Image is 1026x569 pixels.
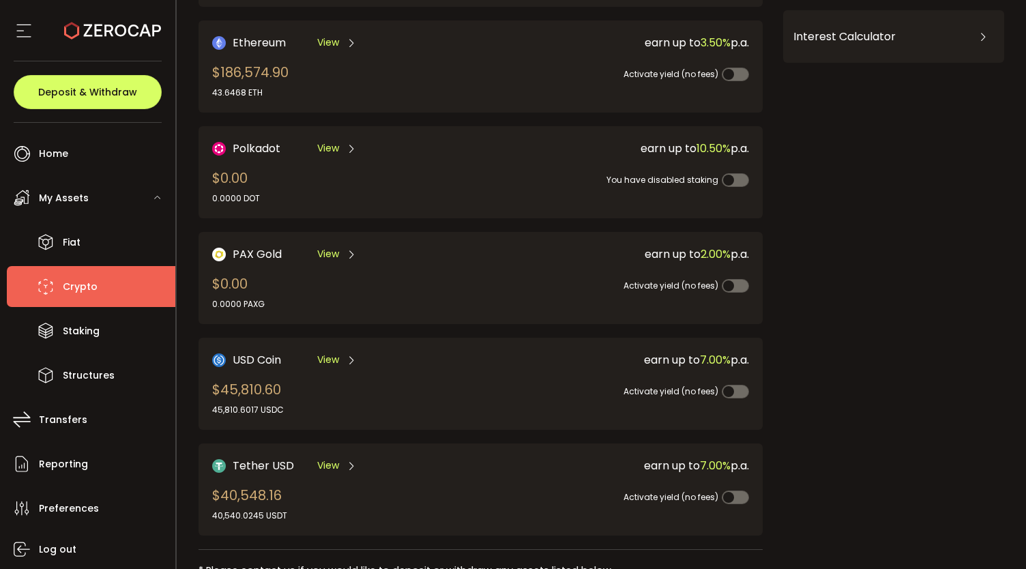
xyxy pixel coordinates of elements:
span: Home [39,144,68,164]
span: Staking [63,321,100,341]
div: 43.6468 ETH [212,87,289,99]
img: Ethereum [212,36,226,50]
div: $186,574.90 [212,62,289,99]
span: Activate yield (no fees) [624,280,718,291]
img: DOT [212,142,226,156]
div: Interest Calculator [793,20,994,53]
div: earn up to p.a. [481,34,749,51]
button: Deposit & Withdraw [14,75,162,109]
span: Deposit & Withdraw [38,87,137,97]
span: Crypto [63,277,98,297]
span: View [317,35,339,50]
span: Ethereum [233,34,286,51]
span: Activate yield (no fees) [624,491,718,503]
div: 0.0000 DOT [212,192,260,205]
span: Reporting [39,454,88,474]
span: Transfers [39,410,87,430]
span: Activate yield (no fees) [624,385,718,397]
span: You have disabled staking [606,174,718,186]
span: PAX Gold [233,246,282,263]
div: $0.00 [212,168,260,205]
img: Tether USD [212,459,226,473]
span: 7.00% [700,458,731,473]
img: USD Coin [212,353,226,367]
span: Preferences [39,499,99,519]
span: View [317,247,339,261]
div: 45,810.6017 USDC [212,404,284,416]
div: earn up to p.a. [481,351,749,368]
div: $0.00 [212,274,265,310]
span: Tether USD [233,457,294,474]
span: Activate yield (no fees) [624,68,718,80]
span: Structures [63,366,115,385]
div: 0.0000 PAXG [212,298,265,310]
span: View [317,458,339,473]
span: 3.50% [701,35,731,50]
span: My Assets [39,188,89,208]
div: earn up to p.a. [481,140,749,157]
div: $40,548.16 [212,485,287,522]
span: USD Coin [233,351,281,368]
div: earn up to p.a. [481,246,749,263]
span: View [317,141,339,156]
div: earn up to p.a. [481,457,749,474]
span: Polkadot [233,140,280,157]
span: 7.00% [700,352,731,368]
span: 2.00% [701,246,731,262]
div: $45,810.60 [212,379,284,416]
iframe: Chat Widget [958,504,1026,569]
span: View [317,353,339,367]
span: 10.50% [697,141,731,156]
span: Log out [39,540,76,559]
img: PAX Gold [212,248,226,261]
div: 40,540.0245 USDT [212,510,287,522]
span: Fiat [63,233,80,252]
